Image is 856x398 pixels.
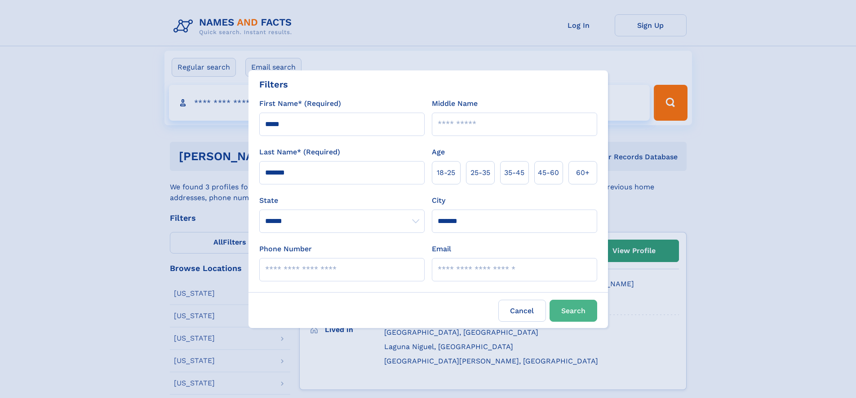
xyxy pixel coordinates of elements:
[437,167,455,178] span: 18‑25
[259,244,312,254] label: Phone Number
[576,167,590,178] span: 60+
[432,147,445,157] label: Age
[504,167,524,178] span: 35‑45
[498,300,546,322] label: Cancel
[259,98,341,109] label: First Name* (Required)
[259,78,288,91] div: Filters
[550,300,597,322] button: Search
[259,195,425,206] label: State
[432,195,445,206] label: City
[259,147,340,157] label: Last Name* (Required)
[432,98,478,109] label: Middle Name
[538,167,559,178] span: 45‑60
[470,167,490,178] span: 25‑35
[432,244,451,254] label: Email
